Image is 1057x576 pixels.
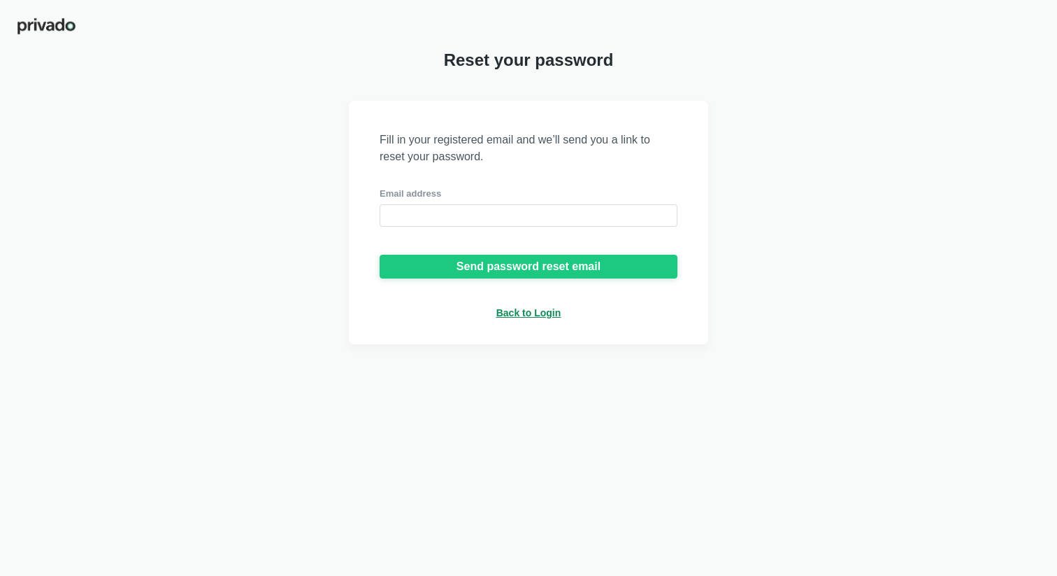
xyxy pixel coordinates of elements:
span: Fill in your registered email and we’ll send you a link to reset your password. [380,132,677,165]
div: Send password reset email [456,260,601,273]
div: Email address [380,188,677,200]
button: Send password reset email [380,255,677,279]
span: Reset your password [444,50,614,70]
img: privado-logo [17,17,76,36]
a: Back to Login [496,307,561,319]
